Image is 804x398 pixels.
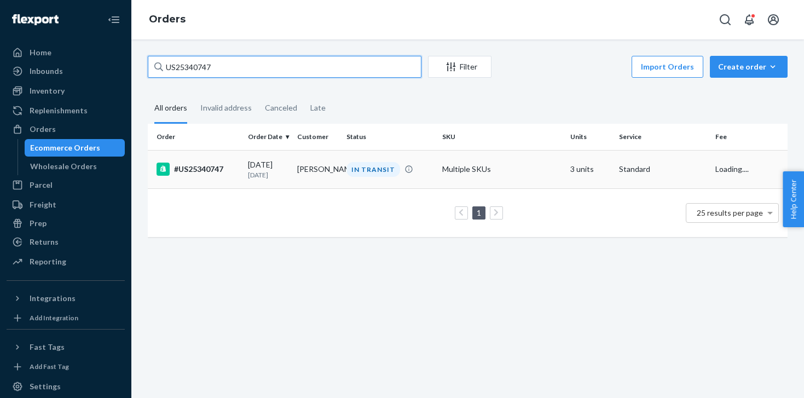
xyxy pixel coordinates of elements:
[7,62,125,80] a: Inbounds
[297,132,338,141] div: Customer
[7,176,125,194] a: Parcel
[566,150,615,188] td: 3 units
[7,378,125,395] a: Settings
[30,47,51,58] div: Home
[30,161,97,172] div: Wholesale Orders
[7,290,125,307] button: Integrations
[783,171,804,227] button: Help Center
[30,342,65,353] div: Fast Tags
[7,102,125,119] a: Replenishments
[248,170,288,180] p: [DATE]
[718,61,779,72] div: Create order
[438,124,566,150] th: SKU
[566,124,615,150] th: Units
[310,94,326,122] div: Late
[293,150,342,188] td: [PERSON_NAME]
[30,293,76,304] div: Integrations
[25,139,125,157] a: Ecommerce Orders
[475,208,483,217] a: Page 1 is your current page
[7,233,125,251] a: Returns
[7,196,125,214] a: Freight
[30,256,66,267] div: Reporting
[346,162,400,177] div: IN TRANSIT
[697,208,763,217] span: 25 results per page
[7,360,125,373] a: Add Fast Tag
[200,94,252,122] div: Invalid address
[30,66,63,77] div: Inbounds
[30,237,59,247] div: Returns
[7,120,125,138] a: Orders
[714,9,736,31] button: Open Search Box
[711,124,788,150] th: Fee
[632,56,703,78] button: Import Orders
[148,124,244,150] th: Order
[30,105,88,116] div: Replenishments
[149,13,186,25] a: Orders
[244,124,293,150] th: Order Date
[30,85,65,96] div: Inventory
[762,9,784,31] button: Open account menu
[342,124,438,150] th: Status
[12,14,59,25] img: Flexport logo
[30,199,56,210] div: Freight
[7,338,125,356] button: Fast Tags
[30,142,100,153] div: Ecommerce Orders
[265,94,297,122] div: Canceled
[103,9,125,31] button: Close Navigation
[7,82,125,100] a: Inventory
[710,56,788,78] button: Create order
[30,381,61,392] div: Settings
[619,164,706,175] p: Standard
[30,362,69,371] div: Add Fast Tag
[248,159,288,180] div: [DATE]
[7,312,125,325] a: Add Integration
[738,9,760,31] button: Open notifications
[7,215,125,232] a: Prep
[428,56,491,78] button: Filter
[7,44,125,61] a: Home
[148,56,421,78] input: Search orders
[615,124,710,150] th: Service
[30,218,47,229] div: Prep
[30,180,53,191] div: Parcel
[429,61,491,72] div: Filter
[25,158,125,175] a: Wholesale Orders
[157,163,239,176] div: #US25340747
[154,94,187,124] div: All orders
[140,4,194,36] ol: breadcrumbs
[7,253,125,270] a: Reporting
[30,313,78,322] div: Add Integration
[711,150,788,188] td: Loading....
[438,150,566,188] td: Multiple SKUs
[30,124,56,135] div: Orders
